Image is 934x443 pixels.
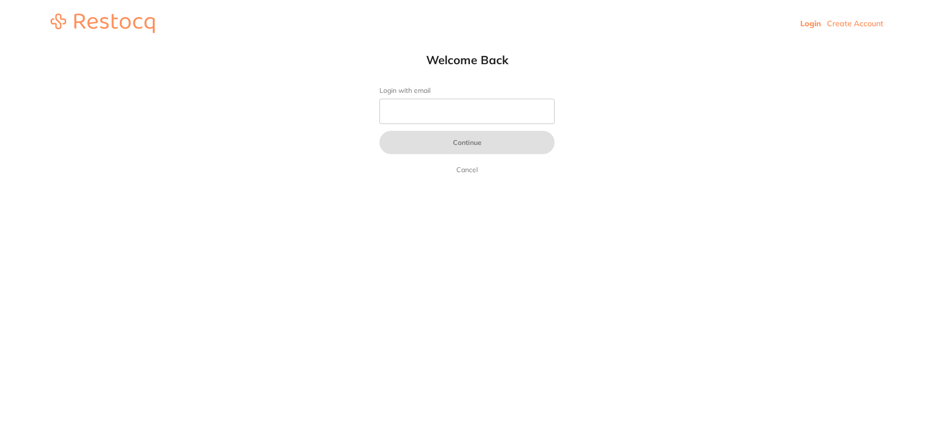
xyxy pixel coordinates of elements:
a: Login [800,18,821,28]
button: Continue [379,131,555,154]
a: Cancel [454,164,480,176]
img: restocq_logo.svg [51,14,155,33]
h1: Welcome Back [360,53,574,67]
a: Create Account [827,18,883,28]
label: Login with email [379,87,555,95]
